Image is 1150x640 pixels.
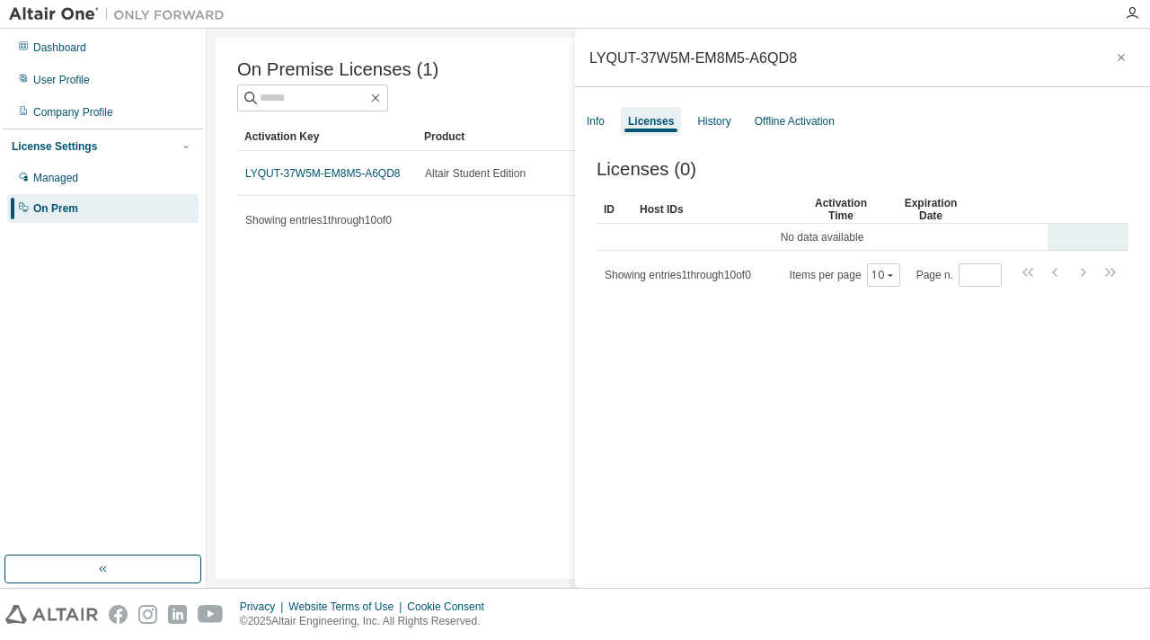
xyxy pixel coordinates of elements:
span: Items per page [790,263,900,287]
div: Company Profile [33,105,113,120]
img: facebook.svg [109,605,128,624]
div: On Prem [33,201,78,216]
div: License Settings [12,139,97,154]
span: On Premise Licenses (1) [237,59,438,80]
div: Host IDs [640,195,789,224]
img: Altair One [9,5,234,23]
span: Altair Student Edition [425,166,526,181]
div: ID [604,195,625,224]
img: youtube.svg [198,605,224,624]
div: Dashboard [33,40,86,55]
span: Licenses (0) [597,159,696,180]
img: instagram.svg [138,605,157,624]
div: Cookie Consent [407,600,494,614]
div: Privacy [240,600,288,614]
img: altair_logo.svg [5,605,98,624]
div: Offline Activation [755,114,835,129]
div: History [697,114,730,129]
div: Activation Key [244,122,410,151]
div: Licenses [628,114,674,129]
div: Expiration Date [893,195,969,224]
div: Product [424,122,589,151]
span: Page n. [916,263,1002,287]
span: Showing entries 1 through 10 of 0 [605,269,751,281]
div: Activation Time [803,195,879,224]
div: Info [587,114,605,129]
td: No data available [597,224,1048,251]
div: Managed [33,171,78,185]
p: © 2025 Altair Engineering, Inc. All Rights Reserved. [240,614,495,629]
div: User Profile [33,73,90,87]
a: LYQUT-37W5M-EM8M5-A6QD8 [245,167,400,180]
div: Website Terms of Use [288,600,407,614]
span: Showing entries 1 through 10 of 0 [245,214,392,227]
div: LYQUT-37W5M-EM8M5-A6QD8 [589,50,797,65]
img: linkedin.svg [168,605,187,624]
button: 10 [871,268,896,282]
